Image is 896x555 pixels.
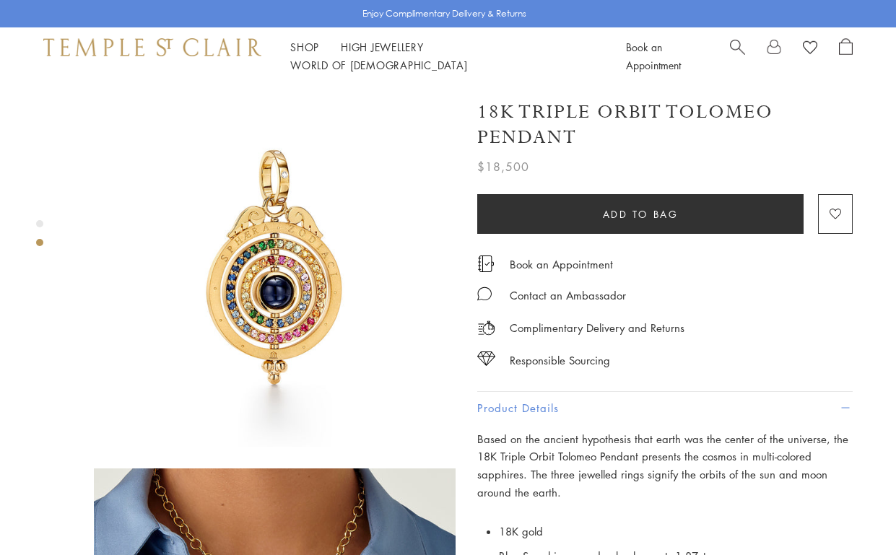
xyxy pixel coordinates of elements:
[43,38,261,56] img: Temple St. Clair
[477,351,495,366] img: icon_sourcing.svg
[477,392,853,424] button: Product Details
[477,287,492,301] img: MessageIcon-01_2.svg
[477,100,853,150] h1: 18K Triple Orbit Tolomeo Pendant
[290,40,319,54] a: ShopShop
[477,430,853,502] p: Based on the ancient hypothesis that earth was the center of the universe, the 18K Triple Orbit T...
[94,85,456,447] img: 18K Triple Orbit Tolomeo Pendant
[839,38,853,74] a: Open Shopping Bag
[803,38,817,60] a: View Wishlist
[477,157,529,176] span: $18,500
[510,287,626,305] div: Contact an Ambassador
[510,351,610,370] div: Responsible Sourcing
[290,38,593,74] nav: Main navigation
[510,319,684,337] p: Complimentary Delivery and Returns
[36,217,43,258] div: Product gallery navigation
[626,40,681,72] a: Book an Appointment
[341,40,424,54] a: High JewelleryHigh Jewellery
[362,6,526,21] p: Enjoy Complimentary Delivery & Returns
[477,194,804,234] button: Add to bag
[730,38,745,74] a: Search
[499,524,543,538] span: 18K gold
[603,206,679,222] span: Add to bag
[477,319,495,337] img: icon_delivery.svg
[824,487,882,541] iframe: Gorgias live chat messenger
[510,256,613,272] a: Book an Appointment
[477,255,495,272] img: icon_appointment.svg
[290,58,467,72] a: World of [DEMOGRAPHIC_DATA]World of [DEMOGRAPHIC_DATA]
